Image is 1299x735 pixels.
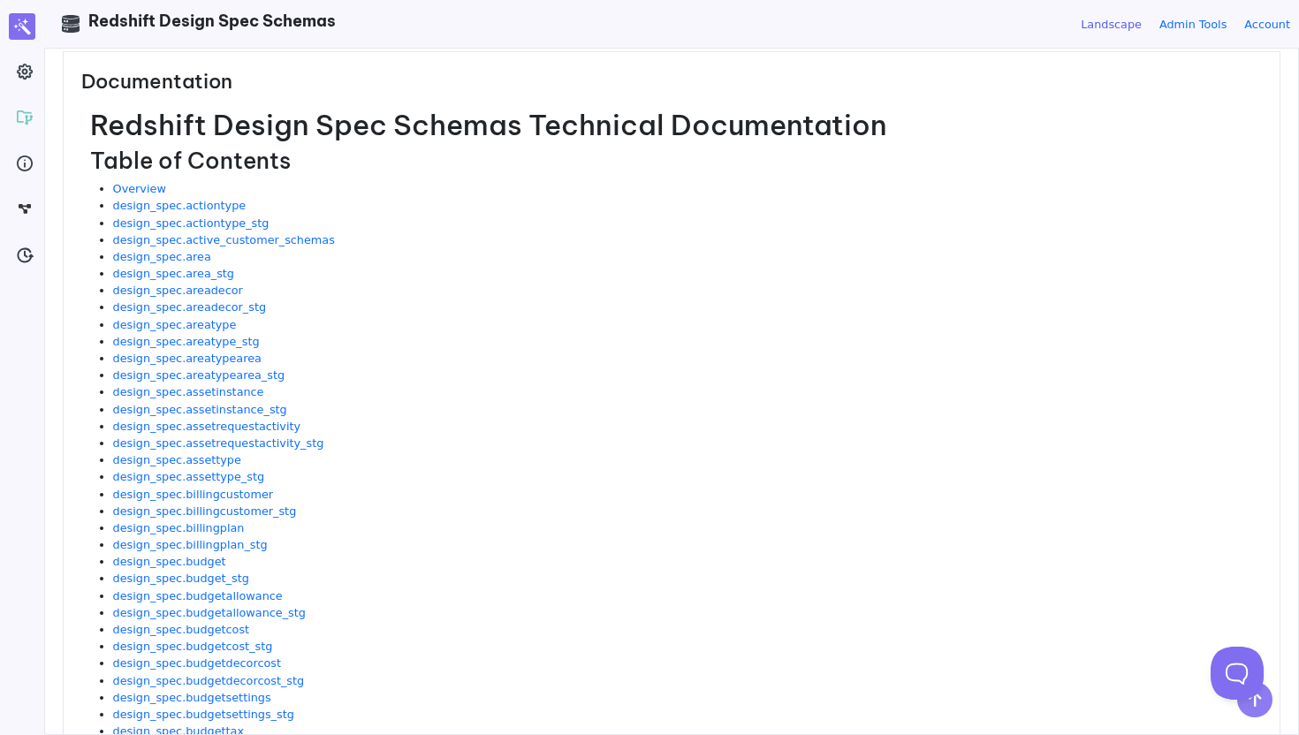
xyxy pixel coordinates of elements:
[113,436,324,450] a: design_spec.assetrequestactivity_stg
[113,656,281,670] a: design_spec.budgetdecorcost
[113,640,273,653] a: design_spec.budgetcost_stg
[113,623,250,636] a: design_spec.budgetcost
[113,606,306,619] a: design_spec.budgetallowance_stg
[113,233,335,246] a: design_spec.active_customer_schemas
[113,470,264,483] a: design_spec.assettype_stg
[113,572,249,585] a: design_spec.budget_stg
[113,538,268,551] a: design_spec.billingplan_stg
[113,504,297,518] a: design_spec.billingcustomer_stg
[113,385,264,398] a: design_spec.assetinstance
[113,216,270,230] a: design_spec.actiontype_stg
[113,318,237,331] a: design_spec.areatype
[1211,647,1264,700] iframe: Toggle Customer Support
[113,250,211,263] a: design_spec.area
[1159,16,1227,33] a: Admin Tools
[113,352,262,365] a: design_spec.areatypearea
[113,335,260,348] a: design_spec.areatype_stg
[113,420,301,433] a: design_spec.assetrequestactivity
[113,674,305,687] a: design_spec.budgetdecorcost_stg
[113,453,241,466] a: design_spec.assettype
[113,267,234,280] a: design_spec.area_stg
[88,11,336,31] span: Redshift Design Spec Schemas
[90,108,1262,141] h1: Redshift Design Spec Schemas Technical Documentation
[90,148,1262,175] h2: Table of Contents
[113,691,271,704] a: design_spec.budgetsettings
[1081,16,1142,33] a: Landscape
[113,284,243,297] a: design_spec.areadecor
[113,368,285,382] a: design_spec.areatypearea_stg
[113,199,247,212] a: design_spec.actiontype
[113,403,287,416] a: design_spec.assetinstance_stg
[113,555,226,568] a: design_spec.budget
[113,300,266,314] a: design_spec.areadecor_stg
[113,708,294,721] a: design_spec.budgetsettings_stg
[1244,16,1290,33] a: Account
[113,589,283,602] a: design_spec.budgetallowance
[113,488,273,501] a: design_spec.billingcustomer
[113,521,245,534] a: design_spec.billingplan
[81,70,1262,108] h3: Documentation
[113,182,166,195] a: Overview
[9,13,35,40] img: Magic Data logo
